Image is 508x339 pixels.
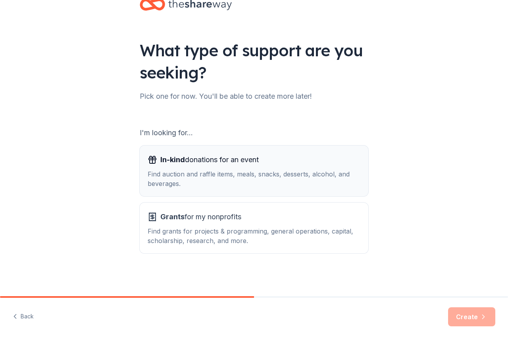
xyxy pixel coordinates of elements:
[140,146,368,196] button: In-kinddonations for an eventFind auction and raffle items, meals, snacks, desserts, alcohol, and...
[160,153,259,166] span: donations for an event
[13,308,34,325] button: Back
[160,211,241,223] span: for my nonprofits
[160,213,185,221] span: Grants
[140,90,368,103] div: Pick one for now. You'll be able to create more later!
[140,126,368,139] div: I'm looking for...
[140,39,368,84] div: What type of support are you seeking?
[140,203,368,253] button: Grantsfor my nonprofitsFind grants for projects & programming, general operations, capital, schol...
[148,169,360,188] div: Find auction and raffle items, meals, snacks, desserts, alcohol, and beverages.
[160,155,185,164] span: In-kind
[148,226,360,245] div: Find grants for projects & programming, general operations, capital, scholarship, research, and m...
